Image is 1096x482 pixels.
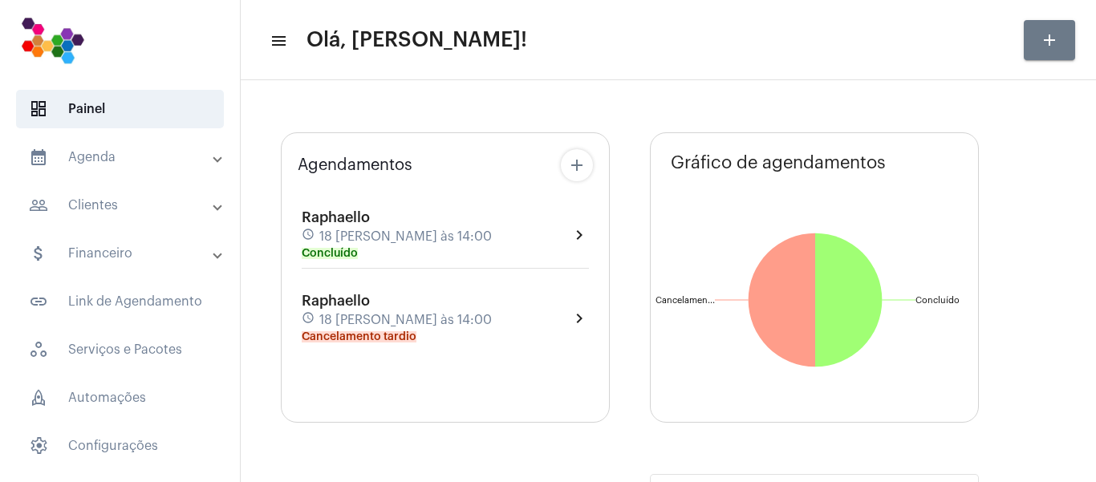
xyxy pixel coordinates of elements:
span: Olá, [PERSON_NAME]! [306,27,527,53]
mat-chip: Cancelamento tardio [302,331,416,342]
mat-panel-title: Agenda [29,148,214,167]
mat-expansion-panel-header: sidenav iconClientes [10,186,240,225]
mat-expansion-panel-header: sidenav iconFinanceiro [10,234,240,273]
mat-icon: sidenav icon [29,292,48,311]
mat-chip: Concluído [302,248,358,259]
span: Raphaello [302,210,370,225]
span: Configurações [16,427,224,465]
span: sidenav icon [29,99,48,119]
mat-icon: sidenav icon [270,31,286,51]
text: Cancelamen... [656,296,715,305]
mat-icon: chevron_right [570,309,589,328]
span: Raphaello [302,294,370,308]
span: 18 [PERSON_NAME] às 14:00 [319,229,492,244]
mat-panel-title: Clientes [29,196,214,215]
mat-icon: sidenav icon [29,196,48,215]
img: 7bf4c2a9-cb5a-6366-d80e-59e5d4b2024a.png [13,8,92,72]
mat-icon: add [567,156,587,175]
mat-expansion-panel-header: sidenav iconAgenda [10,138,240,176]
span: Serviços e Pacotes [16,330,224,369]
mat-panel-title: Financeiro [29,244,214,263]
mat-icon: schedule [302,228,316,245]
mat-icon: add [1040,30,1059,50]
span: Painel [16,90,224,128]
span: Automações [16,379,224,417]
span: 18 [PERSON_NAME] às 14:00 [319,313,492,327]
span: sidenav icon [29,436,48,456]
span: Gráfico de agendamentos [671,153,886,172]
span: sidenav icon [29,388,48,407]
text: Concluído [915,296,960,305]
mat-icon: sidenav icon [29,244,48,263]
mat-icon: chevron_right [570,225,589,245]
mat-icon: schedule [302,311,316,329]
mat-icon: sidenav icon [29,148,48,167]
span: Agendamentos [298,156,412,174]
span: Link de Agendamento [16,282,224,321]
span: sidenav icon [29,340,48,359]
